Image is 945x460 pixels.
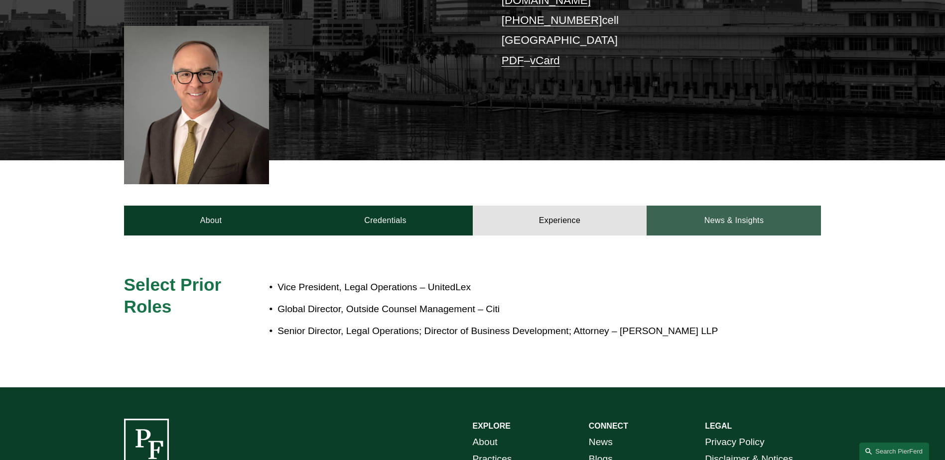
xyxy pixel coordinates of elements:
[705,422,732,430] strong: LEGAL
[473,206,647,235] a: Experience
[124,275,226,316] span: Select Prior Roles
[589,434,613,451] a: News
[647,206,821,235] a: News & Insights
[473,422,511,430] strong: EXPLORE
[502,14,602,26] a: [PHONE_NUMBER]
[705,434,764,451] a: Privacy Policy
[859,443,929,460] a: Search this site
[277,301,734,318] p: Global Director, Outside Counsel Management – Citi
[530,54,560,67] a: vCard
[589,422,628,430] strong: CONNECT
[277,323,734,340] p: Senior Director, Legal Operations; Director of Business Development; Attorney – [PERSON_NAME] LLP
[502,54,524,67] a: PDF
[124,206,298,235] a: About
[473,434,498,451] a: About
[277,279,734,296] p: Vice President, Legal Operations – UnitedLex
[298,206,473,235] a: Credentials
